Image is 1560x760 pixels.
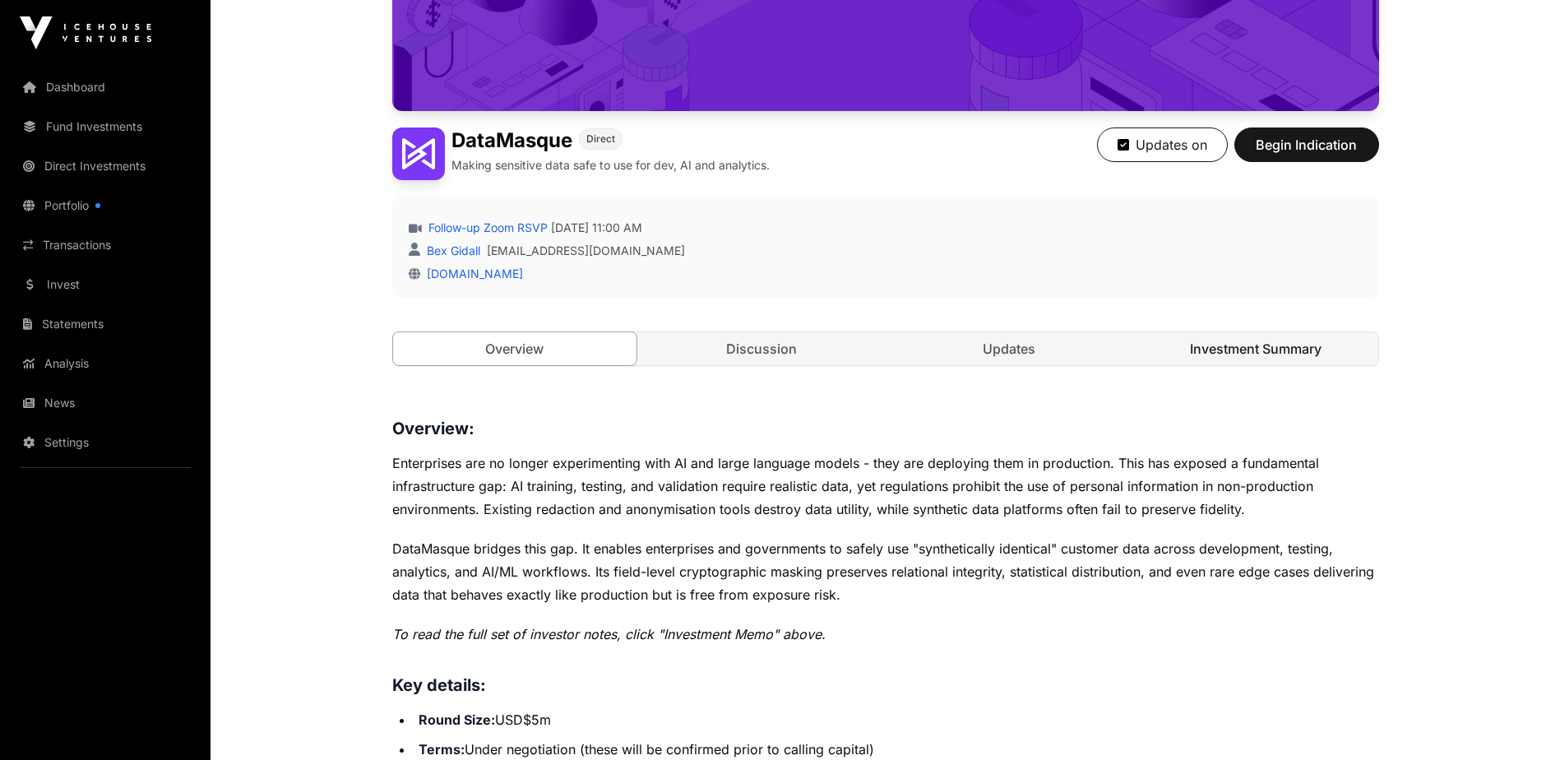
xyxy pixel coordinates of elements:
[392,672,1379,698] h3: Key details:
[13,266,197,303] a: Invest
[887,332,1132,365] a: Updates
[414,708,1379,731] li: USD$5m
[392,331,638,366] a: Overview
[451,127,572,154] h1: DataMasque
[425,220,548,236] a: Follow-up Zoom RSVP
[1478,681,1560,760] iframe: Chat Widget
[392,537,1379,606] p: DataMasque bridges this gap. It enables enterprises and governments to safely use "synthetically ...
[13,188,197,224] a: Portfolio
[1134,332,1378,365] a: Investment Summary
[419,711,495,728] strong: Round Size:
[13,345,197,382] a: Analysis
[13,148,197,184] a: Direct Investments
[551,220,642,236] span: [DATE] 11:00 AM
[1255,135,1359,155] span: Begin Indication
[13,109,197,145] a: Fund Investments
[392,415,1379,442] h3: Overview:
[13,385,197,421] a: News
[393,332,1378,365] nav: Tabs
[20,16,151,49] img: Icehouse Ventures Logo
[420,266,523,280] a: [DOMAIN_NAME]
[586,132,615,146] span: Direct
[640,332,884,365] a: Discussion
[487,243,685,259] a: [EMAIL_ADDRESS][DOMAIN_NAME]
[392,452,1379,521] p: Enterprises are no longer experimenting with AI and large language models - they are deploying th...
[419,741,465,758] strong: Terms:
[1234,144,1379,160] a: Begin Indication
[13,306,197,342] a: Statements
[1234,127,1379,162] button: Begin Indication
[13,227,197,263] a: Transactions
[451,157,770,174] p: Making sensitive data safe to use for dev, AI and analytics.
[1097,127,1228,162] button: Updates on
[13,424,197,461] a: Settings
[392,626,826,642] em: To read the full set of investor notes, click "Investment Memo" above.
[424,243,480,257] a: Bex Gidall
[13,69,197,105] a: Dashboard
[392,127,445,180] img: DataMasque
